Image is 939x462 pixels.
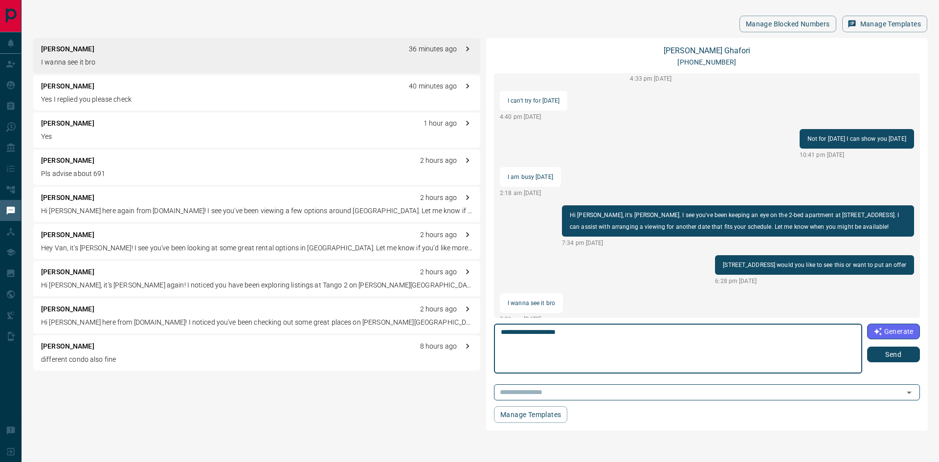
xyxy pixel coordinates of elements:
[41,341,94,352] p: [PERSON_NAME]
[420,193,457,203] p: 2 hours ago
[902,386,916,399] button: Open
[41,118,94,129] p: [PERSON_NAME]
[508,297,555,309] p: I wanna see it bro
[41,193,94,203] p: [PERSON_NAME]
[41,94,472,105] p: Yes I replied you please check
[570,209,906,233] p: Hi [PERSON_NAME], it's [PERSON_NAME]. I see you've been keeping an eye on the 2-bed apartment at ...
[424,118,457,129] p: 1 hour ago
[715,277,914,286] p: 6:28 pm [DATE]
[867,324,920,339] button: Generate
[41,280,472,290] p: Hi [PERSON_NAME], it's [PERSON_NAME] again! I noticed you have been exploring listings at Tango 2...
[420,230,457,240] p: 2 hours ago
[41,304,94,314] p: [PERSON_NAME]
[409,81,457,91] p: 40 minutes ago
[41,354,472,365] p: different condo also fine
[41,317,472,328] p: Hi [PERSON_NAME] here from [DOMAIN_NAME]! I noticed you've been checking out some great places on...
[41,243,472,253] p: Hey Van, it's [PERSON_NAME]! I see you've been looking at some great rental options in [GEOGRAPHI...
[867,347,920,362] button: Send
[420,341,457,352] p: 8 hours ago
[41,169,472,179] p: Pls advise about 691
[800,151,914,159] p: 10:41 pm [DATE]
[630,74,914,83] p: 4:33 pm [DATE]
[494,406,567,423] button: Manage Templates
[420,267,457,277] p: 2 hours ago
[41,206,472,216] p: Hi [PERSON_NAME] here again from [DOMAIN_NAME]! I see you've been viewing a few options around [G...
[41,57,472,67] p: I wanna see it bro
[723,259,906,271] p: [STREET_ADDRESS] would you like to see this or want to put an offer
[842,16,927,32] button: Manage Templates
[508,95,559,107] p: I can't try for [DATE]
[500,189,561,198] p: 2:18 am [DATE]
[677,57,736,67] p: [PHONE_NUMBER]
[420,155,457,166] p: 2 hours ago
[409,44,457,54] p: 36 minutes ago
[807,133,906,145] p: Not for [DATE] I can show you [DATE]
[41,267,94,277] p: [PERSON_NAME]
[500,112,567,121] p: 4:40 pm [DATE]
[500,315,563,324] p: 8:31 pm [DATE]
[41,44,94,54] p: [PERSON_NAME]
[508,171,553,183] p: I am busy [DATE]
[41,81,94,91] p: [PERSON_NAME]
[41,132,472,142] p: Yes
[664,46,750,55] a: [PERSON_NAME] Ghafori
[739,16,836,32] button: Manage Blocked Numbers
[562,239,914,247] p: 7:34 pm [DATE]
[420,304,457,314] p: 2 hours ago
[41,155,94,166] p: [PERSON_NAME]
[41,230,94,240] p: [PERSON_NAME]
